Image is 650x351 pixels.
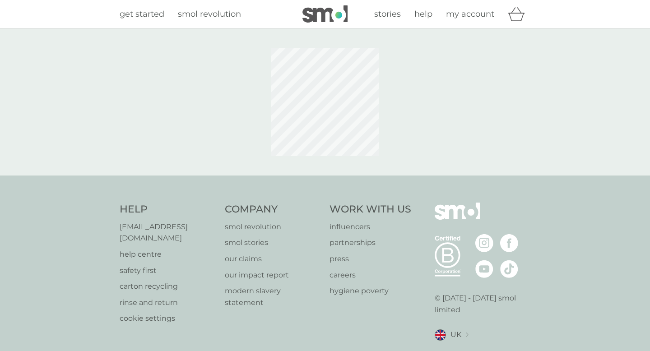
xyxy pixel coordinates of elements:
a: influencers [330,221,411,233]
a: press [330,253,411,265]
span: my account [446,9,494,19]
span: smol revolution [178,9,241,19]
h4: Work With Us [330,203,411,217]
a: [EMAIL_ADDRESS][DOMAIN_NAME] [120,221,216,244]
a: rinse and return [120,297,216,309]
a: carton recycling [120,281,216,292]
a: hygiene poverty [330,285,411,297]
p: © [DATE] - [DATE] smol limited [435,292,531,315]
img: select a new location [466,333,469,337]
img: smol [435,203,480,233]
img: visit the smol Facebook page [500,234,518,252]
a: modern slavery statement [225,285,321,308]
a: smol stories [225,237,321,249]
span: get started [120,9,164,19]
h4: Company [225,203,321,217]
a: smol revolution [178,8,241,21]
h4: Help [120,203,216,217]
a: careers [330,269,411,281]
img: UK flag [435,329,446,341]
a: my account [446,8,494,21]
a: get started [120,8,164,21]
a: help centre [120,249,216,260]
a: our impact report [225,269,321,281]
a: smol revolution [225,221,321,233]
a: stories [374,8,401,21]
span: UK [450,329,461,341]
img: visit the smol Instagram page [475,234,493,252]
a: help [414,8,432,21]
div: basket [508,5,530,23]
img: visit the smol Tiktok page [500,260,518,278]
a: our claims [225,253,321,265]
a: partnerships [330,237,411,249]
span: help [414,9,432,19]
img: smol [302,5,348,23]
span: stories [374,9,401,19]
img: visit the smol Youtube page [475,260,493,278]
a: safety first [120,265,216,277]
a: cookie settings [120,313,216,324]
